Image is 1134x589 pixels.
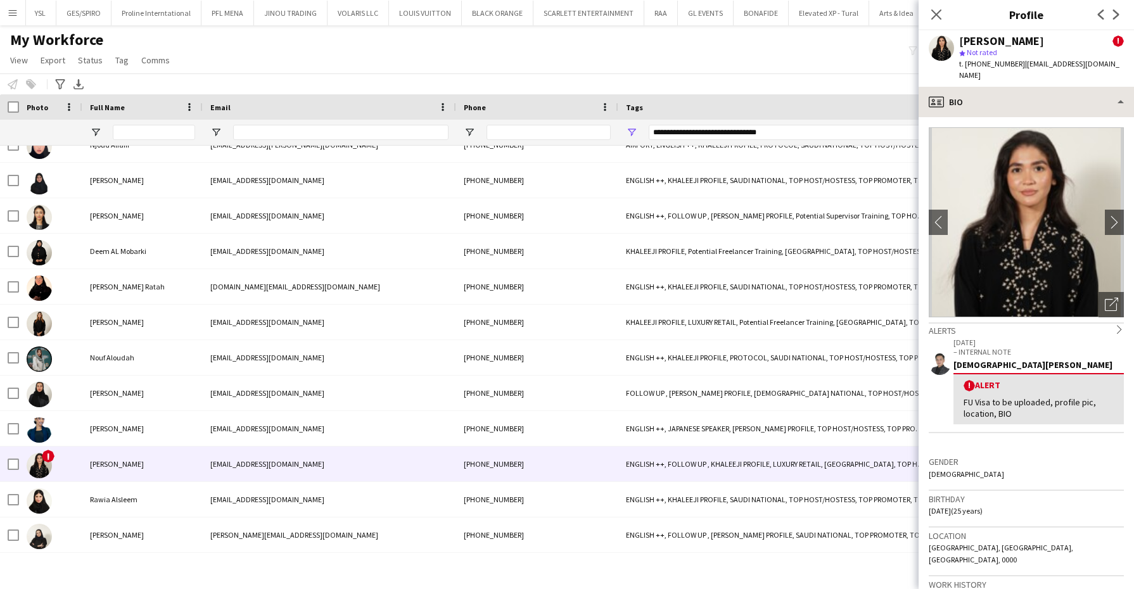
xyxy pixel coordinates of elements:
[929,456,1124,467] h3: Gender
[90,317,144,327] span: [PERSON_NAME]
[90,211,144,220] span: [PERSON_NAME]
[456,340,618,375] div: [PHONE_NUMBER]
[5,52,33,68] a: View
[203,305,456,339] div: [EMAIL_ADDRESS][DOMAIN_NAME]
[919,6,1134,23] h3: Profile
[73,52,108,68] a: Status
[78,54,103,66] span: Status
[27,346,52,372] img: Nouf Aloudah
[203,376,456,410] div: [EMAIL_ADDRESS][DOMAIN_NAME]
[618,269,935,304] div: ENGLISH ++, KHALEEJI PROFILE, SAUDI NATIONAL, TOP HOST/HOSTESS, TOP PROMOTER, TOP SUPERVISOR, TOP...
[456,517,618,552] div: [PHONE_NUMBER]
[10,30,103,49] span: My Workforce
[929,543,1073,564] span: [GEOGRAPHIC_DATA], [GEOGRAPHIC_DATA], [GEOGRAPHIC_DATA], 0000
[27,417,52,443] img: Raghad Khader
[41,54,65,66] span: Export
[113,125,195,140] input: Full Name Filter Input
[456,269,618,304] div: [PHONE_NUMBER]
[953,359,1124,370] div: [DEMOGRAPHIC_DATA][PERSON_NAME]
[678,1,734,25] button: GL EVENTS
[456,234,618,269] div: [PHONE_NUMBER]
[210,127,222,138] button: Open Filter Menu
[10,54,28,66] span: View
[618,376,935,410] div: FOLLOW UP , [PERSON_NAME] PROFILE, [DEMOGRAPHIC_DATA] NATIONAL, TOP HOST/HOSTESS, TOP [PERSON_NAME]
[456,305,618,339] div: [PHONE_NUMBER]
[959,59,1119,80] span: | [EMAIL_ADDRESS][DOMAIN_NAME]
[456,411,618,446] div: [PHONE_NUMBER]
[456,482,618,517] div: [PHONE_NUMBER]
[464,127,475,138] button: Open Filter Menu
[533,1,644,25] button: SCARLETT ENTERTAINMENT
[456,198,618,233] div: [PHONE_NUMBER]
[734,1,789,25] button: BONAFIDE
[27,453,52,478] img: Rawan Mamdouh
[203,446,456,481] div: [EMAIL_ADDRESS][DOMAIN_NAME]
[789,1,869,25] button: Elevated XP - Tural
[56,1,111,25] button: GES/SPIRO
[964,380,975,391] span: !
[90,282,165,291] span: [PERSON_NAME] Ratah
[389,1,462,25] button: LOUIS VUITTON
[53,77,68,92] app-action-btn: Advanced filters
[929,530,1124,541] h3: Location
[929,127,1124,317] img: Crew avatar or photo
[27,103,48,112] span: Photo
[203,269,456,304] div: [DOMAIN_NAME][EMAIL_ADDRESS][DOMAIN_NAME]
[618,411,935,446] div: ENGLISH ++, JAPANESE SPEAKER, [PERSON_NAME] PROFILE, TOP HOST/HOSTESS, TOP PROMOTER, TOP [PERSON_...
[929,469,1004,479] span: [DEMOGRAPHIC_DATA]
[203,198,456,233] div: [EMAIL_ADDRESS][DOMAIN_NAME]
[959,35,1044,47] div: [PERSON_NAME]
[90,103,125,112] span: Full Name
[254,1,328,25] button: JINOU TRADING
[27,382,52,407] img: Noura Alsubaie
[27,134,52,159] img: Njoud Alfaifi
[456,446,618,481] div: [PHONE_NUMBER]
[110,52,134,68] a: Tag
[35,52,70,68] a: Export
[456,376,618,410] div: [PHONE_NUMBER]
[464,103,486,112] span: Phone
[456,553,618,588] div: [PHONE_NUMBER]
[929,493,1124,505] h3: Birthday
[487,125,611,140] input: Phone Filter Input
[959,59,1025,68] span: t. [PHONE_NUMBER]
[1099,292,1124,317] div: Open photos pop-in
[111,1,201,25] button: Proline Interntational
[115,54,129,66] span: Tag
[42,450,54,462] span: !
[462,1,533,25] button: BLACK ORANGE
[90,424,144,433] span: [PERSON_NAME]
[953,338,1124,347] p: [DATE]
[328,1,389,25] button: VOLARIS LLC
[203,553,456,588] div: [EMAIL_ADDRESS][DOMAIN_NAME]
[618,163,935,198] div: ENGLISH ++, KHALEEJI PROFILE, SAUDI NATIONAL, TOP HOST/HOSTESS, TOP PROMOTER, TOP [PERSON_NAME]
[27,205,52,230] img: Amna Abbas
[90,388,144,398] span: [PERSON_NAME]
[618,305,935,339] div: KHALEEJI PROFILE, LUXURY RETAIL, Potential Freelancer Training, [GEOGRAPHIC_DATA], TOP HOST/HOSTE...
[27,488,52,514] img: Rawia Alsleem
[644,1,678,25] button: RAA
[203,482,456,517] div: [EMAIL_ADDRESS][DOMAIN_NAME]
[233,125,449,140] input: Email Filter Input
[618,446,935,481] div: ENGLISH ++, FOLLOW UP , KHALEEJI PROFILE, LUXURY RETAIL, [GEOGRAPHIC_DATA], TOP HOST/HOSTESS, TOP...
[618,234,935,269] div: KHALEEJI PROFILE, Potential Freelancer Training, [GEOGRAPHIC_DATA], TOP HOST/HOSTESS, TOP PROMOTE...
[90,175,144,185] span: [PERSON_NAME]
[136,52,175,68] a: Comms
[27,275,52,301] img: Ghada Ratah
[1112,35,1124,47] span: !
[203,163,456,198] div: [EMAIL_ADDRESS][DOMAIN_NAME]
[203,234,456,269] div: [EMAIL_ADDRESS][DOMAIN_NAME]
[929,322,1124,336] div: Alerts
[618,517,935,552] div: ENGLISH ++, FOLLOW UP , [PERSON_NAME] PROFILE, SAUDI NATIONAL, TOP PROMOTER, TOP [PERSON_NAME]
[27,524,52,549] img: Reuof Alshehri
[90,353,134,362] span: Nouf Aloudah
[203,517,456,552] div: [PERSON_NAME][EMAIL_ADDRESS][DOMAIN_NAME]
[141,54,170,66] span: Comms
[456,163,618,198] div: [PHONE_NUMBER]
[869,1,924,25] button: Arts & Idea
[25,1,56,25] button: YSL
[90,127,101,138] button: Open Filter Menu
[626,127,637,138] button: Open Filter Menu
[618,482,935,517] div: ENGLISH ++, KHALEEJI PROFILE, SAUDI NATIONAL, TOP HOST/HOSTESS, TOP PROMOTER, TOP [PERSON_NAME]
[967,47,997,57] span: Not rated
